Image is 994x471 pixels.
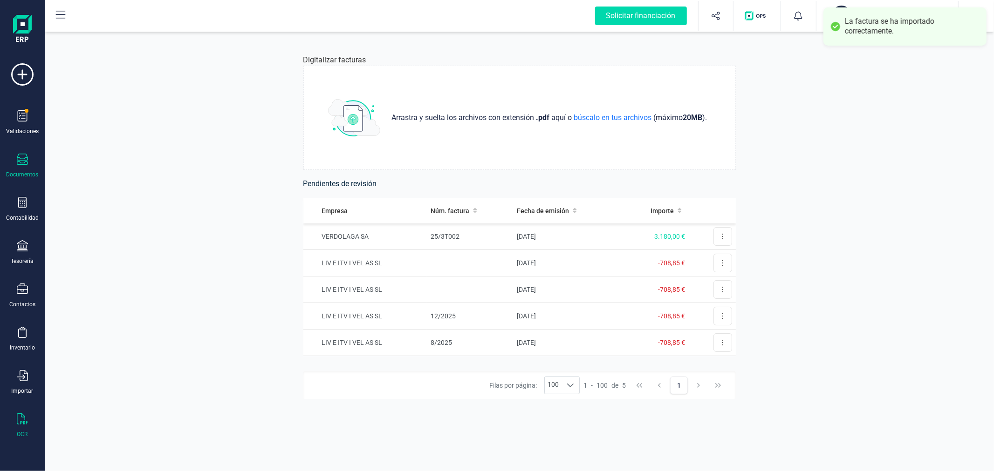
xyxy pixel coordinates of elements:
img: Logo Finanedi [13,15,32,45]
img: subir_archivo [328,99,380,136]
td: LIV E ITV I VEL AS SL [303,303,427,330]
span: búscalo en tus archivos [572,113,653,122]
span: Empresa [322,206,348,215]
div: NA [831,6,852,26]
td: [DATE] [513,250,619,276]
div: Documentos [7,171,39,178]
p: Digitalizar facturas [303,54,366,66]
div: Filas por página: [489,377,580,394]
td: LIV E ITV I VEL AS SL [303,250,427,276]
td: [DATE] [513,303,619,330]
span: Núm. factura [431,206,469,215]
p: aquí o (máximo ) . [388,112,711,123]
div: Solicitar financiación [595,7,687,25]
td: 8/2025 [427,330,513,356]
button: Previous Page [651,377,668,394]
span: -708,85 € [658,312,686,320]
td: VERDOLAGA SA [303,223,427,250]
img: Logo de OPS [745,11,769,20]
span: 1 [583,381,587,390]
span: Importe [651,206,674,215]
button: Solicitar financiación [584,1,698,31]
button: First Page [631,377,648,394]
td: [DATE] [513,223,619,250]
span: 100 [545,377,562,394]
h6: Pendientes de revisión [303,177,736,190]
div: Importar [12,387,34,395]
span: 3.180,00 € [655,233,686,240]
td: 25/3T002 [427,223,513,250]
span: Fecha de emisión [517,206,569,215]
td: [DATE] [513,330,619,356]
div: - [583,381,626,390]
span: -708,85 € [658,286,686,293]
div: Validaciones [6,128,39,135]
div: Tesorería [11,257,34,265]
strong: 20 MB [683,113,702,122]
td: [DATE] [513,276,619,303]
button: Last Page [710,377,727,394]
button: Logo de OPS [739,1,775,31]
span: 5 [622,381,626,390]
button: Next Page [690,377,707,394]
div: OCR [17,431,28,438]
td: LIV E ITV I VEL AS SL [303,276,427,303]
strong: .pdf [536,113,549,122]
div: Inventario [10,344,35,351]
button: Page 1 [670,377,688,394]
span: 100 [596,381,608,390]
span: de [611,381,618,390]
span: -708,85 € [658,259,686,267]
td: 12/2025 [427,303,513,330]
span: Arrastra y suelta los archivos con extensión [391,112,536,123]
div: La factura se ha importado correctamente. [845,17,980,36]
div: Contactos [9,301,35,308]
td: LIV E ITV I VEL AS SL [303,330,427,356]
span: -708,85 € [658,339,686,346]
button: NANACESTU URBANA SLXEVI MARCH WOLTÉS [828,1,947,31]
div: Contabilidad [6,214,39,222]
